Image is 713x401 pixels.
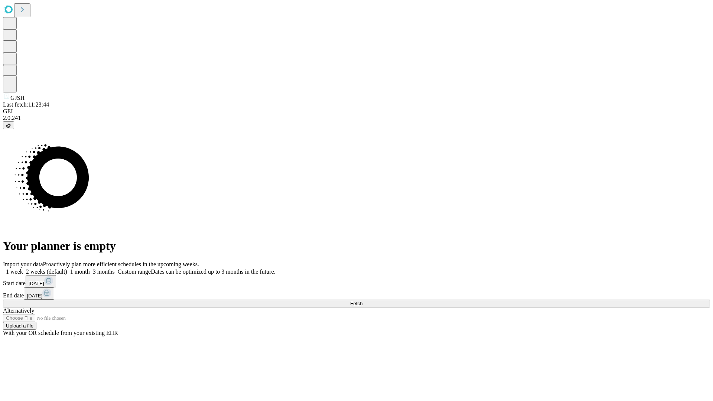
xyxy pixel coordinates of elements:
[26,268,67,275] span: 2 weeks (default)
[3,261,43,267] span: Import your data
[26,275,56,287] button: [DATE]
[24,287,54,300] button: [DATE]
[3,322,36,330] button: Upload a file
[70,268,90,275] span: 1 month
[10,95,25,101] span: GJSH
[350,301,362,306] span: Fetch
[29,281,44,286] span: [DATE]
[43,261,199,267] span: Proactively plan more efficient schedules in the upcoming weeks.
[118,268,151,275] span: Custom range
[3,330,118,336] span: With your OR schedule from your existing EHR
[3,115,710,121] div: 2.0.241
[93,268,115,275] span: 3 months
[6,123,11,128] span: @
[151,268,275,275] span: Dates can be optimized up to 3 months in the future.
[3,239,710,253] h1: Your planner is empty
[3,275,710,287] div: Start date
[3,108,710,115] div: GEI
[6,268,23,275] span: 1 week
[3,121,14,129] button: @
[3,287,710,300] div: End date
[3,300,710,307] button: Fetch
[3,101,49,108] span: Last fetch: 11:23:44
[27,293,42,299] span: [DATE]
[3,307,34,314] span: Alternatively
